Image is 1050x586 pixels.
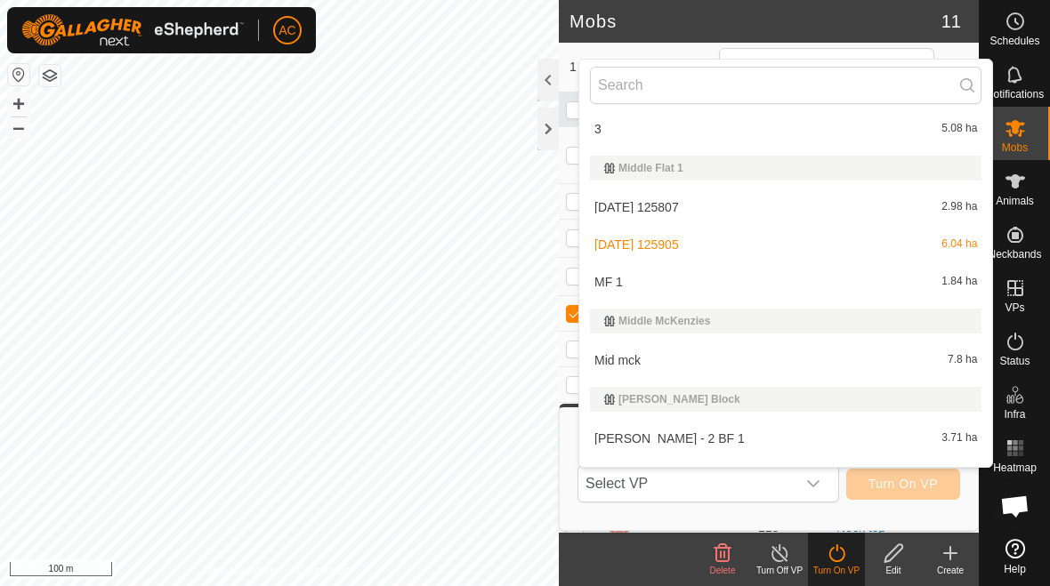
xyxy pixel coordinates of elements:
span: Mobs [1002,142,1028,153]
button: + [8,93,29,115]
div: Turn Off VP [751,564,808,577]
a: Privacy Policy [209,563,276,579]
li: 3 [579,111,992,147]
div: [PERSON_NAME] Block [604,394,967,405]
li: 2025-08-22 125905 [579,227,992,262]
h2: Mobs [569,11,941,32]
input: Search (S) [719,48,934,85]
a: Open chat [989,479,1042,533]
span: Heatmap [993,462,1037,473]
li: Moores - 3 BF 2 [579,458,992,494]
span: [DATE] 125807 [594,201,679,213]
span: Help [1004,564,1026,574]
a: Contact Us [297,563,350,579]
li: MF 1 [579,264,992,300]
button: Reset Map [8,64,29,85]
button: Map Layers [39,65,61,86]
span: Status [999,356,1030,366]
span: VPs [1005,302,1024,313]
span: AC [279,21,295,40]
span: Mid mck [594,354,641,366]
span: Infra [1004,409,1025,420]
div: Create [922,564,979,577]
span: Notifications [986,89,1044,100]
span: Schedules [989,36,1039,46]
input: Search [590,67,981,104]
div: Middle McKenzies [604,316,967,326]
span: 3.71 ha [941,432,977,445]
span: 5.08 ha [941,123,977,135]
span: 1 selected [569,58,719,76]
span: Select VP [578,466,796,502]
span: Animals [996,196,1034,206]
li: 2025-08-22 125807 [579,189,992,225]
span: Neckbands [988,249,1041,260]
div: Edit [865,564,922,577]
span: [DATE] 125905 [594,238,679,251]
span: 7.8 ha [948,354,977,366]
span: 11 [941,8,961,35]
div: Turn On VP [808,564,865,577]
span: 1.84 ha [941,276,977,288]
div: dropdown trigger [796,466,831,502]
li: Mid mck [579,342,992,378]
li: Moores - 2 BF 1 [579,421,992,456]
img: Gallagher Logo [21,14,244,46]
span: Turn On VP [868,477,938,491]
button: – [8,116,29,138]
span: 6.04 ha [941,238,977,251]
span: 2.98 ha [941,201,977,213]
div: Middle Flat 1 [604,163,967,173]
button: Turn On VP [846,469,960,500]
span: Delete [710,566,736,575]
a: Help [980,532,1050,582]
span: MF 1 [594,276,623,288]
span: 3 [594,123,602,135]
span: [PERSON_NAME] - 2 BF 1 [594,432,745,445]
